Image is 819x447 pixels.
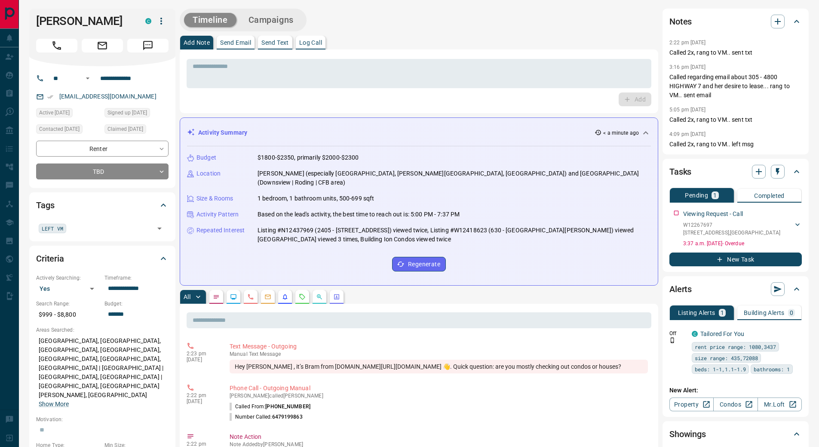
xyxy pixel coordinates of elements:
p: $1800-$2350, primarily $2000-$2300 [258,153,359,162]
div: Renter [36,141,169,157]
p: Areas Searched: [36,326,169,334]
span: manual [230,351,248,357]
h2: Tags [36,198,54,212]
svg: Emails [264,293,271,300]
svg: Lead Browsing Activity [230,293,237,300]
p: 4:09 pm [DATE] [669,131,706,137]
h1: [PERSON_NAME] [36,14,132,28]
p: Add Note [184,40,210,46]
button: Campaigns [240,13,302,27]
p: Text Message [230,351,648,357]
span: rent price range: 1080,3437 [695,342,776,351]
div: Criteria [36,248,169,269]
p: All [184,294,190,300]
div: Showings [669,424,802,444]
p: Phone Call - Outgoing Manual [230,384,648,393]
div: Alerts [669,279,802,299]
span: Contacted [DATE] [39,125,80,133]
p: Budget [196,153,216,162]
p: Completed [754,193,785,199]
div: Mon May 30 2022 [104,108,169,120]
p: 2:22 pm [DATE] [669,40,706,46]
p: $999 - $8,800 [36,308,100,322]
p: Based on the lead's activity, the best time to reach out is: 5:00 PM - 7:37 PM [258,210,460,219]
svg: Agent Actions [333,293,340,300]
h2: Showings [669,427,706,441]
button: New Task [669,253,802,266]
a: Property [669,398,714,411]
p: 2:22 pm [187,441,217,447]
p: 0 [790,310,793,316]
p: Called From: [230,403,310,410]
p: 1 [713,192,717,198]
p: Called 2x, rang to VM.. sent txt [669,115,802,124]
button: Timeline [184,13,236,27]
p: Building Alerts [744,310,785,316]
div: W12267697[STREET_ADDRESS],[GEOGRAPHIC_DATA] [683,219,802,238]
p: < a minute ago [603,129,639,137]
span: size range: 435,72088 [695,354,758,362]
div: Activity Summary< a minute ago [187,125,651,141]
span: [PHONE_NUMBER] [265,404,310,410]
p: 3:16 pm [DATE] [669,64,706,70]
p: Send Text [261,40,289,46]
span: Active [DATE] [39,108,70,117]
p: Motivation: [36,416,169,423]
svg: Opportunities [316,293,323,300]
svg: Listing Alerts [282,293,288,300]
h2: Criteria [36,252,64,265]
h2: Tasks [669,165,691,179]
p: Activity Pattern [196,210,239,219]
p: 2:23 pm [187,351,217,357]
p: 5:05 pm [DATE] [669,107,706,113]
a: Mr.Loft [758,398,802,411]
p: Viewing Request - Call [683,210,743,219]
p: [DATE] [187,398,217,404]
span: LEFT VM [42,224,63,233]
p: 1 bedroom, 1 bathroom units, 500-699 sqft [258,194,374,203]
span: bathrooms: 1 [754,365,790,373]
svg: Notes [213,293,220,300]
p: Send Email [220,40,251,46]
p: 1 [721,310,724,316]
p: Listing Alerts [678,310,715,316]
a: [EMAIL_ADDRESS][DOMAIN_NAME] [59,93,156,100]
div: Notes [669,11,802,32]
h2: Alerts [669,282,692,296]
p: Repeated Interest [196,226,245,235]
svg: Requests [299,293,306,300]
div: condos.ca [692,331,698,337]
button: Show More [39,400,69,409]
div: Hey [PERSON_NAME] , it’s Bram from [DOMAIN_NAME][URL][DOMAIN_NAME] 👋. Quick question: are you mos... [230,360,648,373]
p: New Alert: [669,386,802,395]
div: Thu Oct 09 2025 [36,124,100,136]
p: Text Message - Outgoing [230,342,648,351]
p: Called 2x, rang to VM.. sent txt [669,48,802,57]
button: Open [83,73,93,83]
span: Claimed [DATE] [107,125,143,133]
button: Regenerate [392,257,446,271]
p: Budget: [104,300,169,308]
div: condos.ca [145,18,151,24]
p: Actively Searching: [36,274,100,282]
p: Number Called: [230,413,303,421]
p: Search Range: [36,300,100,308]
p: Called 2x, rang to VM.. left msg [669,140,802,149]
p: 3:37 a.m. [DATE] - Overdue [683,240,802,247]
svg: Email Verified [47,94,53,100]
p: Note Action [230,432,648,441]
p: Pending [685,192,708,198]
p: [GEOGRAPHIC_DATA], [GEOGRAPHIC_DATA], [GEOGRAPHIC_DATA], [GEOGRAPHIC_DATA], [GEOGRAPHIC_DATA], [G... [36,334,169,411]
span: beds: 1-1,1.1-1.9 [695,365,746,373]
p: 2:22 pm [187,392,217,398]
p: Listing #N12437969 (2405 - [STREET_ADDRESS]) viewed twice, Listing #W12418623 (630 - [GEOGRAPHIC_... [258,226,651,244]
p: Activity Summary [198,128,247,137]
p: Timeframe: [104,274,169,282]
span: Signed up [DATE] [107,108,147,117]
p: [DATE] [187,357,217,363]
p: [STREET_ADDRESS] , [GEOGRAPHIC_DATA] [683,229,780,237]
span: Call [36,39,77,52]
p: Location [196,169,221,178]
a: Condos [713,398,758,411]
p: Size & Rooms [196,194,233,203]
